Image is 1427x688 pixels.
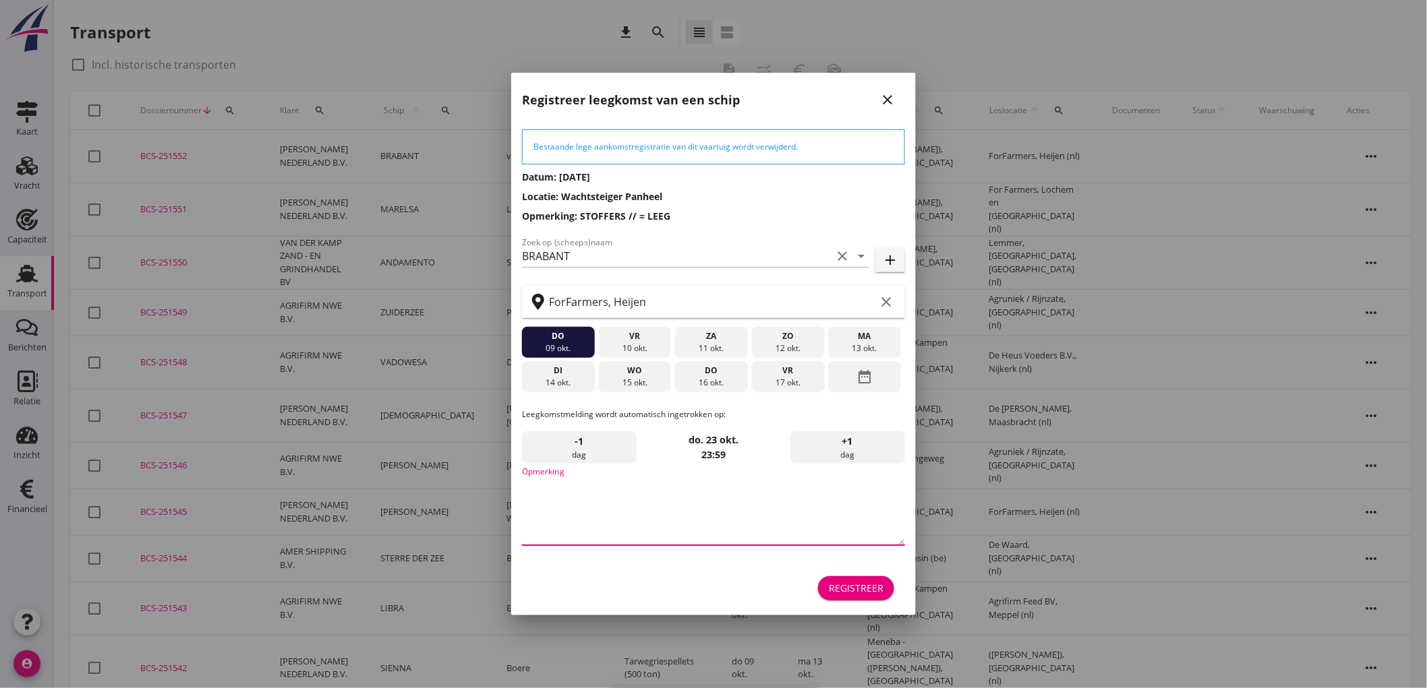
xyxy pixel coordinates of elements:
[755,365,821,377] div: vr
[522,91,740,109] h2: Registreer leegkomst van een schip
[853,248,869,264] i: arrow_drop_down
[602,365,668,377] div: wo
[878,294,894,310] i: clear
[575,434,584,449] span: -1
[832,342,898,354] div: 13 okt.
[818,576,894,600] button: Registreer
[701,448,726,461] strong: 23:59
[834,248,850,264] i: clear
[755,330,821,342] div: zo
[829,581,883,595] div: Registreer
[525,377,591,389] div: 14 okt.
[602,330,668,342] div: vr
[522,474,905,545] textarea: Opmerking
[879,92,896,108] i: close
[882,252,898,268] i: add
[522,209,905,223] h3: Opmerking: STOFFERS // = LEEG
[602,377,668,389] div: 15 okt.
[790,431,905,464] div: dag
[678,365,745,377] div: do
[678,377,745,389] div: 16 okt.
[522,408,905,420] p: Leegkomstmelding wordt automatisch ingetrokken op:
[856,365,873,389] i: date_range
[525,342,591,354] div: 09 okt.
[522,170,905,184] h3: Datum: [DATE]
[832,330,898,342] div: ma
[755,377,821,389] div: 17 okt.
[842,434,853,449] span: +1
[522,189,905,204] h3: Locatie: Wachtsteiger Panheel
[689,433,738,446] strong: do. 23 okt.
[678,330,745,342] div: za
[525,330,591,342] div: do
[549,291,875,313] input: Zoek op terminal of plaats
[522,431,637,464] div: dag
[755,342,821,354] div: 12 okt.
[525,365,591,377] div: di
[522,245,832,267] input: Zoek op (scheeps)naam
[678,342,745,354] div: 11 okt.
[602,342,668,354] div: 10 okt.
[533,141,894,153] div: Bestaande lege aankomstregistratie van dit vaartuig wordt verwijderd.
